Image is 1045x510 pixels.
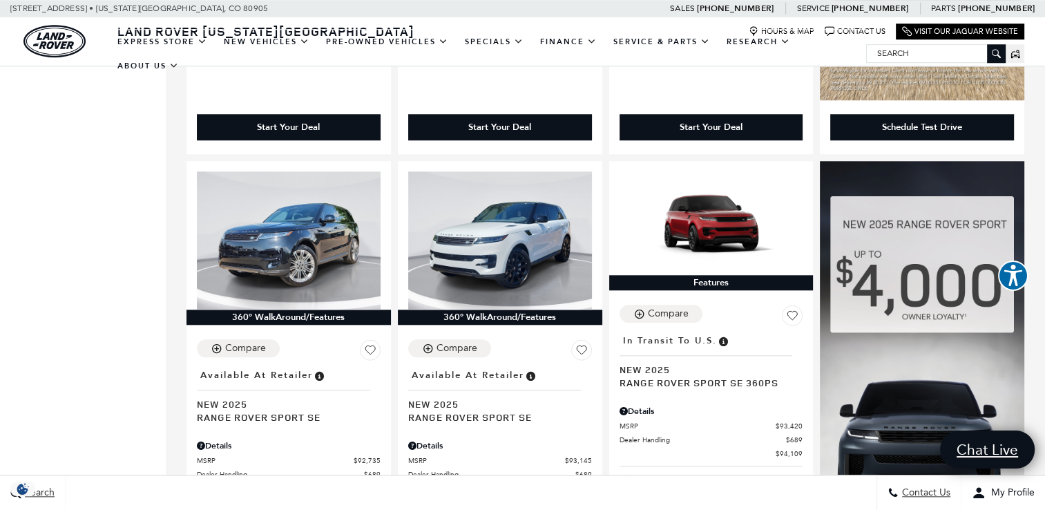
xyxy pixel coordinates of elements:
a: land-rover [23,25,86,57]
span: My Profile [986,487,1035,499]
img: Opt-Out Icon [7,482,39,496]
input: Search [867,45,1005,62]
div: Compare [437,342,477,355]
a: Specials [457,30,532,54]
nav: Main Navigation [109,30,866,78]
span: Available at Retailer [412,368,524,383]
div: Start Your Deal [408,114,592,140]
button: Save Vehicle [571,339,592,366]
span: Dealer Handling [408,469,575,480]
div: Schedule Test Drive [830,114,1014,140]
span: New 2025 [408,397,582,410]
span: Range Rover Sport SE [408,410,582,424]
span: $93,420 [776,421,803,431]
span: Chat Live [950,440,1025,459]
span: In Transit to U.S. [623,333,717,348]
a: Dealer Handling $689 [620,435,803,445]
span: Vehicle has shipped from factory of origin. Estimated time of delivery to Retailer is on average ... [717,333,729,348]
a: New Vehicles [215,30,318,54]
div: Pricing Details - Range Rover Sport SE 360PS [620,405,803,417]
img: 2025 LAND ROVER Range Rover Sport SE [408,171,592,309]
span: MSRP [197,455,354,466]
a: Available at RetailerNew 2025Range Rover Sport SE [197,366,381,424]
span: $93,145 [565,455,592,466]
a: [PHONE_NUMBER] [958,3,1035,14]
div: Schedule Test Drive [882,121,962,133]
span: Dealer Handling [620,435,787,445]
span: New 2025 [620,363,793,376]
span: Land Rover [US_STATE][GEOGRAPHIC_DATA] [117,23,414,39]
span: $689 [364,469,381,480]
span: Parts [931,3,956,13]
span: Vehicle is in stock and ready for immediate delivery. Due to demand, availability is subject to c... [313,368,325,383]
a: EXPRESS STORE [109,30,215,54]
button: Save Vehicle [360,339,381,366]
a: MSRP $92,735 [197,455,381,466]
a: Research [718,30,798,54]
span: MSRP [620,421,776,431]
div: Pricing Details - Range Rover Sport SE [197,440,381,452]
a: Pre-Owned Vehicles [318,30,457,54]
a: Service & Parts [605,30,718,54]
button: Compare Vehicle [197,339,280,357]
img: 2025 LAND ROVER Range Rover Sport SE [197,171,381,309]
a: MSRP $93,420 [620,421,803,431]
a: Available at RetailerNew 2025Range Rover Sport SE [408,366,592,424]
div: 360° WalkAround/Features [186,310,391,325]
div: Compare [648,308,689,320]
button: Explore your accessibility options [998,261,1028,291]
a: Finance [532,30,605,54]
span: $92,735 [354,455,381,466]
div: Start Your Deal [680,121,742,133]
a: In Transit to U.S.New 2025Range Rover Sport SE 360PS [620,331,803,389]
span: New 2025 [197,397,370,410]
a: Chat Live [940,431,1035,469]
span: Exterior: Firenze Red [637,473,803,487]
span: Contact Us [899,487,950,499]
span: $689 [575,469,592,480]
section: Click to Open Cookie Consent Modal [7,482,39,496]
a: Dealer Handling $689 [408,469,592,480]
aside: Accessibility Help Desk [998,261,1028,294]
div: Start Your Deal [620,114,803,140]
div: Start Your Deal [257,121,320,133]
a: Hours & Map [749,26,814,37]
span: Sales [670,3,695,13]
button: Compare Vehicle [620,305,702,323]
span: Service [796,3,829,13]
span: Vehicle is in stock and ready for immediate delivery. Due to demand, availability is subject to c... [524,368,537,383]
span: $94,109 [776,448,803,459]
span: Range Rover Sport SE 360PS [620,376,793,389]
div: Start Your Deal [468,121,531,133]
button: Compare Vehicle [408,339,491,357]
img: 2025 LAND ROVER Range Rover Sport SE 360PS [620,171,803,274]
div: Features [609,275,814,290]
a: Contact Us [825,26,885,37]
a: MSRP $93,145 [408,455,592,466]
span: Dealer Handling [197,469,364,480]
img: Land Rover [23,25,86,57]
div: Start Your Deal [197,114,381,140]
span: Range Rover Sport SE [197,410,370,424]
a: $94,109 [620,448,803,459]
span: Available at Retailer [200,368,313,383]
a: About Us [109,54,187,78]
div: Compare [225,342,266,355]
a: [PHONE_NUMBER] [697,3,774,14]
a: Land Rover [US_STATE][GEOGRAPHIC_DATA] [109,23,423,39]
span: $689 [786,435,803,445]
a: [PHONE_NUMBER] [832,3,908,14]
span: MSRP [408,455,565,466]
button: Open user profile menu [961,475,1045,510]
a: [STREET_ADDRESS] • [US_STATE][GEOGRAPHIC_DATA], CO 80905 [10,3,268,13]
a: Dealer Handling $689 [197,469,381,480]
button: Save Vehicle [782,305,803,331]
div: 360° WalkAround/Features [398,310,602,325]
div: Pricing Details - Range Rover Sport SE [408,440,592,452]
a: Visit Our Jaguar Website [902,26,1018,37]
